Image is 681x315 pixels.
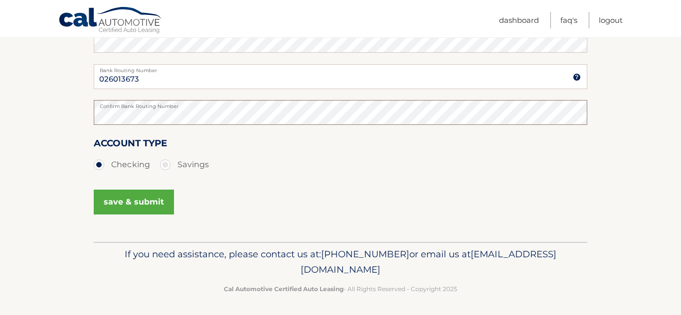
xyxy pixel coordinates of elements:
a: FAQ's [560,12,577,28]
button: save & submit [94,190,174,214]
span: [PHONE_NUMBER] [321,248,409,260]
label: Confirm Bank Routing Number [94,100,587,108]
a: Logout [599,12,623,28]
label: Account Type [94,136,167,154]
label: Checking [94,155,150,175]
img: tooltip.svg [573,73,581,81]
label: Bank Routing Number [94,64,587,72]
p: If you need assistance, please contact us at: or email us at [100,246,581,278]
a: Cal Automotive [58,6,163,35]
strong: Cal Automotive Certified Auto Leasing [224,285,343,293]
input: Bank Routing Number [94,64,587,89]
a: Dashboard [499,12,539,28]
label: Savings [160,155,209,175]
p: - All Rights Reserved - Copyright 2025 [100,284,581,294]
